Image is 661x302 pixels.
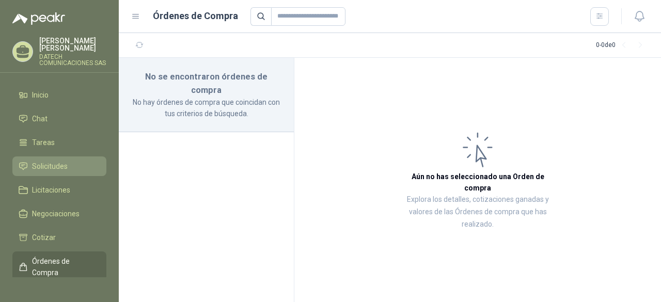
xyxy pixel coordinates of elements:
p: DATECH COMUNICACIONES SAS [39,54,106,66]
span: Licitaciones [32,184,70,196]
p: [PERSON_NAME] [PERSON_NAME] [39,37,106,52]
a: Solicitudes [12,156,106,176]
span: Órdenes de Compra [32,256,97,278]
a: Inicio [12,85,106,105]
h3: Aún no has seleccionado una Orden de compra [398,171,558,194]
span: Negociaciones [32,208,80,219]
a: Negociaciones [12,204,106,224]
span: Cotizar [32,232,56,243]
a: Cotizar [12,228,106,247]
a: Licitaciones [12,180,106,200]
span: Chat [32,113,48,124]
span: Solicitudes [32,161,68,172]
span: Inicio [32,89,49,101]
a: Tareas [12,133,106,152]
p: No hay órdenes de compra que coincidan con tus criterios de búsqueda. [131,97,281,119]
img: Logo peakr [12,12,65,25]
h1: Órdenes de Compra [153,9,238,23]
a: Órdenes de Compra [12,251,106,282]
h3: No se encontraron órdenes de compra [131,70,281,97]
div: 0 - 0 de 0 [596,37,649,54]
a: Chat [12,109,106,129]
span: Tareas [32,137,55,148]
p: Explora los detalles, cotizaciones ganadas y valores de las Órdenes de compra que has realizado. [398,194,558,231]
